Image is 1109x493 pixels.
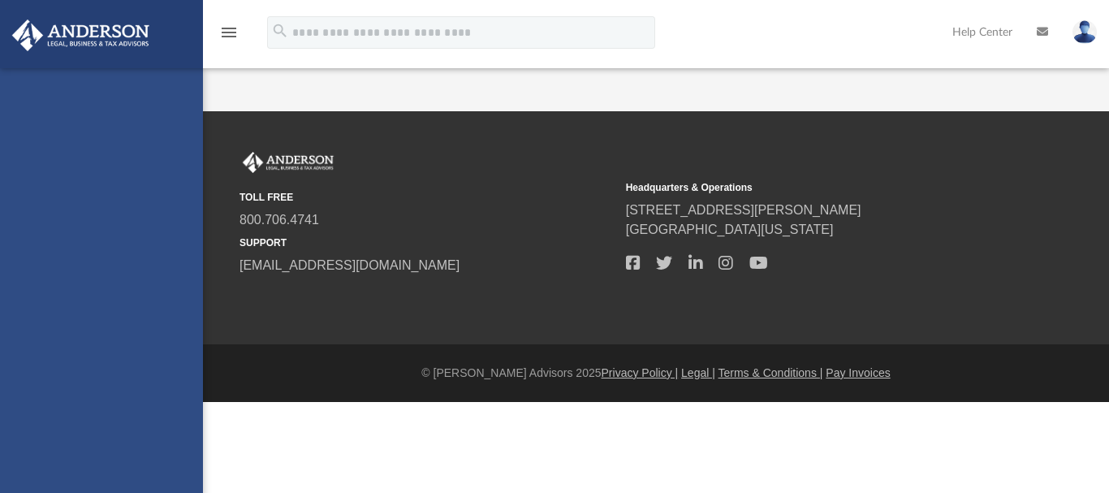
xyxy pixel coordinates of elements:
[626,223,834,236] a: [GEOGRAPHIC_DATA][US_STATE]
[203,365,1109,382] div: © [PERSON_NAME] Advisors 2025
[626,203,861,217] a: [STREET_ADDRESS][PERSON_NAME]
[626,180,1001,195] small: Headquarters & Operations
[7,19,154,51] img: Anderson Advisors Platinum Portal
[219,23,239,42] i: menu
[219,31,239,42] a: menu
[239,152,337,173] img: Anderson Advisors Platinum Portal
[239,213,319,227] a: 800.706.4741
[718,366,823,379] a: Terms & Conditions |
[681,366,715,379] a: Legal |
[239,258,460,272] a: [EMAIL_ADDRESS][DOMAIN_NAME]
[239,236,615,250] small: SUPPORT
[271,22,289,40] i: search
[1072,20,1097,44] img: User Pic
[602,366,679,379] a: Privacy Policy |
[826,366,890,379] a: Pay Invoices
[239,190,615,205] small: TOLL FREE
